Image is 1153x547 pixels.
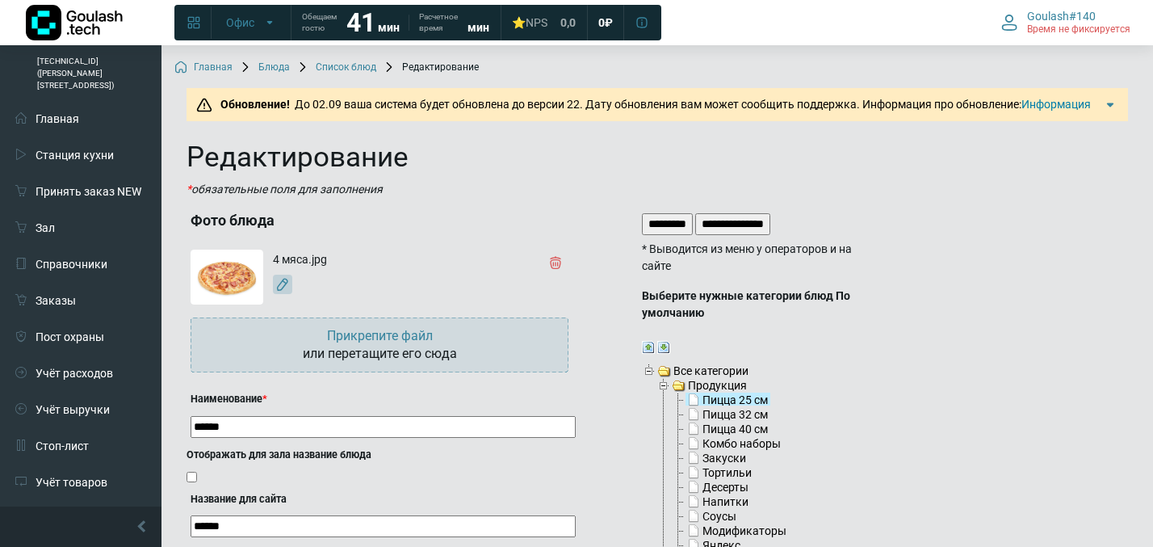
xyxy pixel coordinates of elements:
span: Редактирование [383,61,479,74]
h1: Редактирование [187,141,887,175]
a: Список блюд [296,61,376,74]
a: 0 ₽ [589,8,623,37]
img: Логотип компании Goulash.tech [26,5,123,40]
p: обязательные поля для заполнения [187,181,887,198]
a: Продукция [671,378,748,391]
b: Прикрепите файл [327,328,433,343]
img: 4 мяса.jpg [191,250,263,305]
b: Выберите нужные категории блюд По умолчанию [642,289,850,319]
a: Блюда [239,61,290,74]
a: Соусы [686,509,738,522]
a: ⭐NPS 0,0 [502,8,585,37]
a: Тортильи [686,465,753,478]
a: Десерты [686,480,750,493]
a: Обещаем гостю 41 мин Расчетное время мин [292,8,499,37]
a: Закуски [686,451,748,464]
a: Все категории [656,364,750,377]
a: Пицца 32 см [686,407,769,420]
span: Офис [226,15,254,30]
span: 0 [598,15,605,30]
label: Название для сайта [191,492,630,507]
a: Пицца 25 см [686,393,770,406]
a: Напитки [686,494,750,507]
a: Пицца 40 см [686,422,769,435]
span: До 02.09 ваша система будет обновлена до версии 22. Дату обновления вам может сообщить поддержка.... [216,98,1091,128]
div: ⭐ [512,15,547,30]
a: Комбо наборы [686,436,782,449]
button: Офис [216,10,286,36]
label: Отображать для зала название блюда [187,448,642,463]
span: Расчетное время [419,11,458,34]
label: Наименование [191,392,630,407]
span: ₽ [605,15,613,30]
strong: 41 [346,7,375,38]
a: Главная [174,61,233,74]
span: мин [467,21,489,34]
span: 4 мяса.jpg [273,251,327,268]
button: Goulash#140 Время не фиксируется [992,6,1140,40]
span: NPS [526,16,547,29]
img: Предупреждение [196,97,212,113]
span: Обещаем гостю [302,11,337,34]
p: Фото блюда [191,211,568,230]
img: Свернуть [642,341,655,354]
span: Время не фиксируется [1027,23,1130,36]
span: или перетащите его сюда [303,327,457,363]
b: Обновление! [220,98,290,111]
img: Развернуть [657,341,670,354]
a: Свернуть [642,340,655,353]
a: Развернуть [657,340,670,353]
a: Модификаторы [686,524,788,536]
img: Подробнее [1102,97,1118,113]
span: мин [378,21,400,34]
span: Goulash#140 [1027,9,1096,23]
span: 0,0 [560,15,576,30]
